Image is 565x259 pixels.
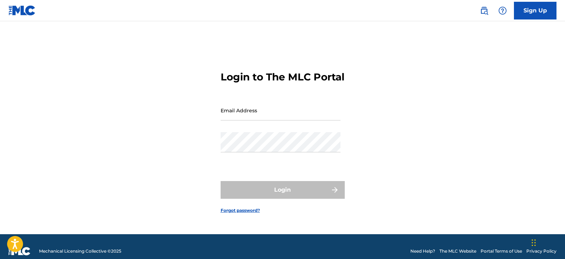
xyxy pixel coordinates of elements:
[514,2,556,19] a: Sign Up
[530,225,565,259] div: Widget de chat
[39,248,121,254] span: Mechanical Licensing Collective © 2025
[9,5,36,16] img: MLC Logo
[439,248,476,254] a: The MLC Website
[221,207,260,214] a: Forgot password?
[410,248,435,254] a: Need Help?
[530,225,565,259] iframe: Chat Widget
[532,232,536,253] div: Arrastrar
[477,4,491,18] a: Public Search
[221,71,344,83] h3: Login to The MLC Portal
[526,248,556,254] a: Privacy Policy
[498,6,507,15] img: help
[495,4,510,18] div: Help
[480,6,488,15] img: search
[9,247,31,255] img: logo
[481,248,522,254] a: Portal Terms of Use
